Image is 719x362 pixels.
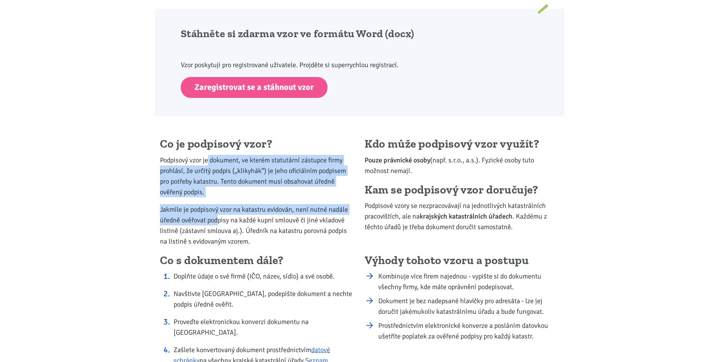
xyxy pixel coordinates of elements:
[365,137,559,151] h2: Kdo může podpisový vzor využít?
[160,253,354,268] h2: Co s dokumentem dále?
[365,156,430,164] b: Pouze právnické osoby
[160,155,354,197] p: Podpisový vzor je dokument, ve kterém statutární zástupce firmy prohlásí, že určitý podpis („klik...
[420,212,512,220] b: krajských katastrálních úřadech
[174,271,354,282] li: Doplňte údaje o své firmě (IČO, název, sídlo) a své osobě.
[181,60,446,70] p: Vzor poskytuji pro registrované uživatele. Projděte si superrychlou registrací.
[365,183,559,197] h2: Kam se podpisový vzor doručuje?
[181,77,327,98] a: Zaregistrovat se a stáhnout vzor
[181,27,446,40] h2: Stáhněte si zdarma vzor ve formátu Word (docx)
[365,253,559,268] h2: Výhody tohoto vzoru a postupu
[378,296,559,317] li: Dokument je bez nadepsané hlavičky pro adresáta - lze jej doručit jakémukoliv katastrálnímu úřadu...
[365,200,559,232] p: Podpisové vzory se nezpracovávají na jednotlivých katastrálních pracovištích, ale na . Každému z ...
[160,137,354,151] h2: Co je podpisový vzor?
[160,204,354,247] p: Jakmile je podpisový vzor na katastru evidován, není nutné nadále úředně ověřovat podpisy na každ...
[365,155,559,176] p: (např. s.r.o., a.s.). Fyzické osoby tuto možnost nemají.
[174,316,354,338] li: Proveďte elektronickou konverzi dokumentu na [GEOGRAPHIC_DATA].
[378,271,559,292] li: Kombinuje více firem najednou - vypište si do dokumentu všechny firmy, kde máte oprávnění podepis...
[378,320,559,342] li: Prostřednictvím elektronické konverze a posláním datovkou ušetříte poplatek za ověřené podpisy pr...
[174,288,354,310] li: Navštivte [GEOGRAPHIC_DATA], podepište dokument a nechte podpis úředně ověřit.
